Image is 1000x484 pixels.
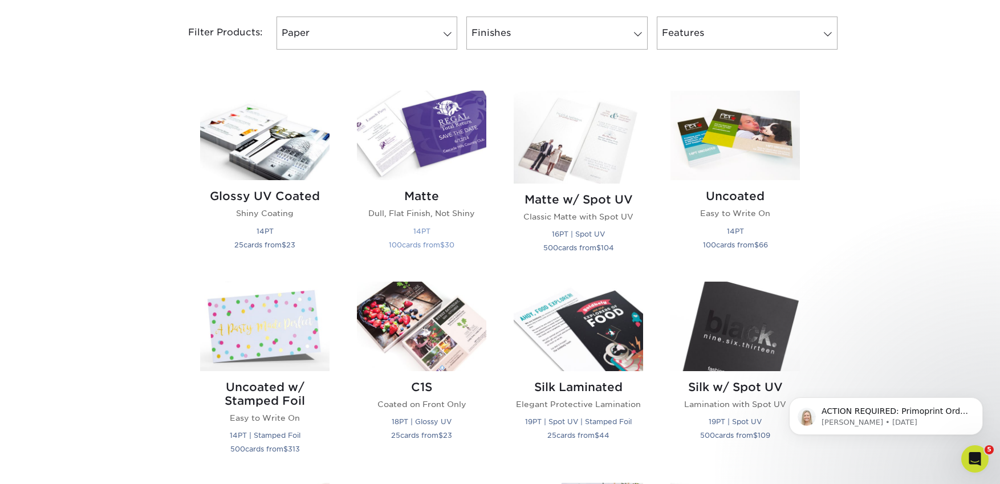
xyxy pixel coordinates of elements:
[357,91,486,180] img: Matte Postcards
[514,211,643,222] p: Classic Matte with Spot UV
[670,91,800,180] img: Uncoated Postcards
[257,227,274,235] small: 14PT
[657,17,838,50] a: Features
[357,208,486,219] p: Dull, Flat Finish, Not Shiny
[466,17,647,50] a: Finishes
[595,431,599,440] span: $
[288,445,300,453] span: 313
[230,445,300,453] small: cards from
[200,91,330,268] a: Glossy UV Coated Postcards Glossy UV Coated Shiny Coating 14PT 25cards from$23
[525,417,632,426] small: 19PT | Spot UV | Stamped Foil
[703,241,716,249] span: 100
[282,241,286,249] span: $
[200,189,330,203] h2: Glossy UV Coated
[158,17,272,50] div: Filter Products:
[670,189,800,203] h2: Uncoated
[514,282,643,371] img: Silk Laminated Postcards
[438,431,443,440] span: $
[709,417,762,426] small: 19PT | Spot UV
[200,412,330,424] p: Easy to Write On
[514,91,643,183] img: Matte w/ Spot UV Postcards
[514,398,643,410] p: Elegant Protective Lamination
[389,241,454,249] small: cards from
[700,431,770,440] small: cards from
[772,373,1000,453] iframe: Intercom notifications message
[389,241,402,249] span: 100
[392,417,452,426] small: 18PT | Glossy UV
[670,208,800,219] p: Easy to Write On
[277,17,457,50] a: Paper
[440,241,445,249] span: $
[286,241,295,249] span: 23
[514,380,643,394] h2: Silk Laminated
[670,398,800,410] p: Lamination with Spot UV
[543,243,614,252] small: cards from
[230,445,245,453] span: 500
[543,243,558,252] span: 500
[357,282,486,469] a: C1S Postcards C1S Coated on Front Only 18PT | Glossy UV 25cards from$23
[230,431,300,440] small: 14PT | Stamped Foil
[961,445,989,473] iframe: Intercom live chat
[514,193,643,206] h2: Matte w/ Spot UV
[391,431,452,440] small: cards from
[601,243,614,252] span: 104
[283,445,288,453] span: $
[759,241,768,249] span: 66
[670,282,800,371] img: Silk w/ Spot UV Postcards
[357,91,486,268] a: Matte Postcards Matte Dull, Flat Finish, Not Shiny 14PT 100cards from$30
[200,282,330,469] a: Uncoated w/ Stamped Foil Postcards Uncoated w/ Stamped Foil Easy to Write On 14PT | Stamped Foil ...
[357,189,486,203] h2: Matte
[985,445,994,454] span: 5
[357,380,486,394] h2: C1S
[596,243,601,252] span: $
[599,431,609,440] span: 44
[391,431,400,440] span: 25
[234,241,243,249] span: 25
[670,282,800,469] a: Silk w/ Spot UV Postcards Silk w/ Spot UV Lamination with Spot UV 19PT | Spot UV 500cards from$109
[357,398,486,410] p: Coated on Front Only
[200,91,330,180] img: Glossy UV Coated Postcards
[200,282,330,371] img: Uncoated w/ Stamped Foil Postcards
[547,431,556,440] span: 25
[443,431,452,440] span: 23
[670,380,800,394] h2: Silk w/ Spot UV
[727,227,744,235] small: 14PT
[670,91,800,268] a: Uncoated Postcards Uncoated Easy to Write On 14PT 100cards from$66
[753,431,758,440] span: $
[445,241,454,249] span: 30
[547,431,609,440] small: cards from
[703,241,768,249] small: cards from
[200,208,330,219] p: Shiny Coating
[700,431,715,440] span: 500
[552,230,605,238] small: 16PT | Spot UV
[754,241,759,249] span: $
[514,91,643,268] a: Matte w/ Spot UV Postcards Matte w/ Spot UV Classic Matte with Spot UV 16PT | Spot UV 500cards fr...
[514,282,643,469] a: Silk Laminated Postcards Silk Laminated Elegant Protective Lamination 19PT | Spot UV | Stamped Fo...
[758,431,770,440] span: 109
[234,241,295,249] small: cards from
[413,227,430,235] small: 14PT
[357,282,486,371] img: C1S Postcards
[200,380,330,408] h2: Uncoated w/ Stamped Foil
